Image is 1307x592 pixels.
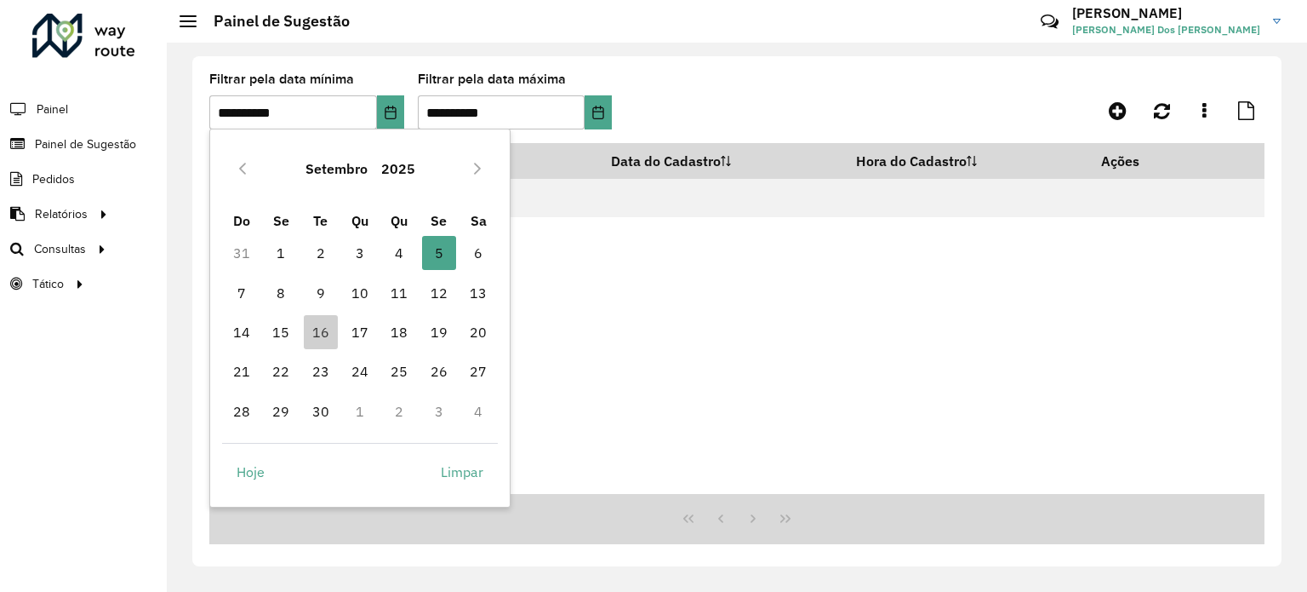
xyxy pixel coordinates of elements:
td: 6 [459,233,498,273]
span: [PERSON_NAME] Dos [PERSON_NAME] [1072,22,1260,37]
td: 17 [340,313,380,352]
span: Qu [391,212,408,229]
span: 9 [304,276,338,310]
td: 31 [222,233,261,273]
div: Choose Date [209,129,511,507]
span: 14 [225,315,259,349]
span: 15 [264,315,298,349]
button: Hoje [222,455,279,489]
span: 22 [264,354,298,388]
button: Previous Month [229,155,256,182]
label: Filtrar pela data máxima [418,69,566,89]
span: Pedidos [32,170,75,188]
h3: [PERSON_NAME] [1072,5,1260,21]
h2: Painel de Sugestão [197,12,350,31]
span: 16 [304,315,338,349]
span: 8 [264,276,298,310]
td: 10 [340,273,380,313]
td: 2 [380,392,419,431]
span: Relatórios [35,205,88,223]
td: 29 [261,392,300,431]
span: 28 [225,394,259,428]
td: 19 [419,313,459,352]
td: 23 [300,352,340,391]
td: Nenhum registro encontrado [209,179,1264,217]
span: 11 [382,276,416,310]
td: 4 [459,392,498,431]
td: 20 [459,313,498,352]
button: Choose Month [299,148,374,189]
span: Consultas [34,240,86,258]
td: 8 [261,273,300,313]
td: 12 [419,273,459,313]
span: 1 [264,236,298,270]
button: Choose Date [377,95,404,129]
td: 14 [222,313,261,352]
td: 25 [380,352,419,391]
th: Hora do Cadastro [844,143,1090,179]
span: Do [233,212,250,229]
td: 30 [300,392,340,431]
td: 15 [261,313,300,352]
span: 21 [225,354,259,388]
span: 24 [343,354,377,388]
span: 27 [461,354,495,388]
td: 13 [459,273,498,313]
span: Painel de Sugestão [35,135,136,153]
button: Next Month [464,155,491,182]
td: 16 [300,313,340,352]
td: 18 [380,313,419,352]
span: 3 [343,236,377,270]
span: 30 [304,394,338,428]
td: 1 [261,233,300,273]
td: 1 [340,392,380,431]
span: 12 [422,276,456,310]
span: 25 [382,354,416,388]
td: 26 [419,352,459,391]
td: 21 [222,352,261,391]
span: Te [313,212,328,229]
button: Limpar [426,455,498,489]
span: Sa [471,212,487,229]
span: Tático [32,275,64,293]
span: 26 [422,354,456,388]
td: 11 [380,273,419,313]
span: 23 [304,354,338,388]
span: 4 [382,236,416,270]
span: 10 [343,276,377,310]
a: Contato Rápido [1031,3,1068,40]
span: 19 [422,315,456,349]
th: Ações [1090,143,1192,179]
td: 28 [222,392,261,431]
span: 18 [382,315,416,349]
span: 17 [343,315,377,349]
button: Choose Year [374,148,422,189]
td: 27 [459,352,498,391]
span: 20 [461,315,495,349]
span: 2 [304,236,338,270]
label: Filtrar pela data mínima [209,69,354,89]
button: Choose Date [585,95,612,129]
span: 7 [225,276,259,310]
td: 3 [419,392,459,431]
span: Limpar [441,462,483,482]
span: 29 [264,394,298,428]
span: 13 [461,276,495,310]
span: Qu [351,212,368,229]
td: 9 [300,273,340,313]
td: 22 [261,352,300,391]
td: 4 [380,233,419,273]
td: 3 [340,233,380,273]
th: Data do Cadastro [600,143,844,179]
span: 6 [461,236,495,270]
span: Painel [37,101,68,118]
td: 7 [222,273,261,313]
td: 2 [300,233,340,273]
span: Se [273,212,289,229]
span: Se [431,212,447,229]
td: 5 [419,233,459,273]
span: 5 [422,236,456,270]
span: Hoje [237,462,265,482]
td: 24 [340,352,380,391]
